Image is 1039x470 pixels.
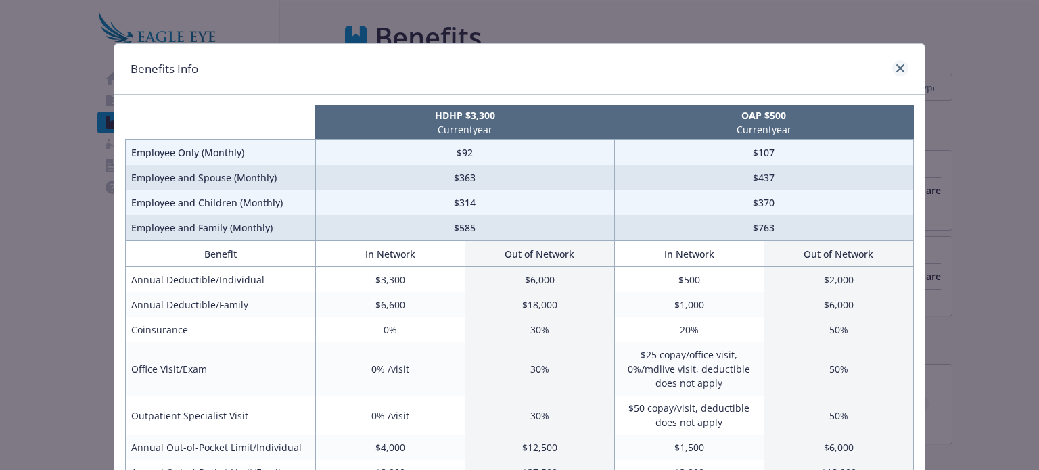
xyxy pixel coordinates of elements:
td: Employee and Children (Monthly) [126,190,316,215]
td: $3,300 [315,267,465,293]
td: $314 [315,190,614,215]
td: 50% [764,317,913,342]
p: OAP $500 [617,108,910,122]
td: 50% [764,396,913,435]
td: $6,000 [764,292,913,317]
td: 30% [465,396,614,435]
th: Out of Network [764,241,913,267]
td: 30% [465,317,614,342]
td: $107 [614,140,913,166]
a: close [892,60,908,76]
td: 20% [614,317,764,342]
th: Out of Network [465,241,614,267]
td: 30% [465,342,614,396]
td: 0% [315,317,465,342]
td: Employee and Family (Monthly) [126,215,316,241]
td: $92 [315,140,614,166]
td: $12,500 [465,435,614,460]
th: Benefit [126,241,316,267]
td: $763 [614,215,913,241]
td: $1,500 [614,435,764,460]
td: $370 [614,190,913,215]
td: $6,000 [465,267,614,293]
td: Employee and Spouse (Monthly) [126,165,316,190]
td: $18,000 [465,292,614,317]
td: $585 [315,215,614,241]
p: Current year [617,122,910,137]
th: intentionally left blank [126,105,316,140]
td: $1,000 [614,292,764,317]
h1: Benefits Info [131,60,198,78]
th: In Network [315,241,465,267]
td: $6,600 [315,292,465,317]
td: $6,000 [764,435,913,460]
p: Current year [318,122,611,137]
th: In Network [614,241,764,267]
td: Office Visit/Exam [126,342,316,396]
td: 0% /visit [315,342,465,396]
td: $50 copay/visit, deductible does not apply [614,396,764,435]
td: 0% /visit [315,396,465,435]
td: $437 [614,165,913,190]
td: Annual Deductible/Individual [126,267,316,293]
td: $500 [614,267,764,293]
td: Coinsurance [126,317,316,342]
td: Annual Out-of-Pocket Limit/Individual [126,435,316,460]
p: HDHP $3,300 [318,108,611,122]
td: $4,000 [315,435,465,460]
td: Outpatient Specialist Visit [126,396,316,435]
td: $363 [315,165,614,190]
td: $25 copay/office visit, 0%/mdlive visit, deductible does not apply [614,342,764,396]
td: Employee Only (Monthly) [126,140,316,166]
td: $2,000 [764,267,913,293]
td: Annual Deductible/Family [126,292,316,317]
td: 50% [764,342,913,396]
